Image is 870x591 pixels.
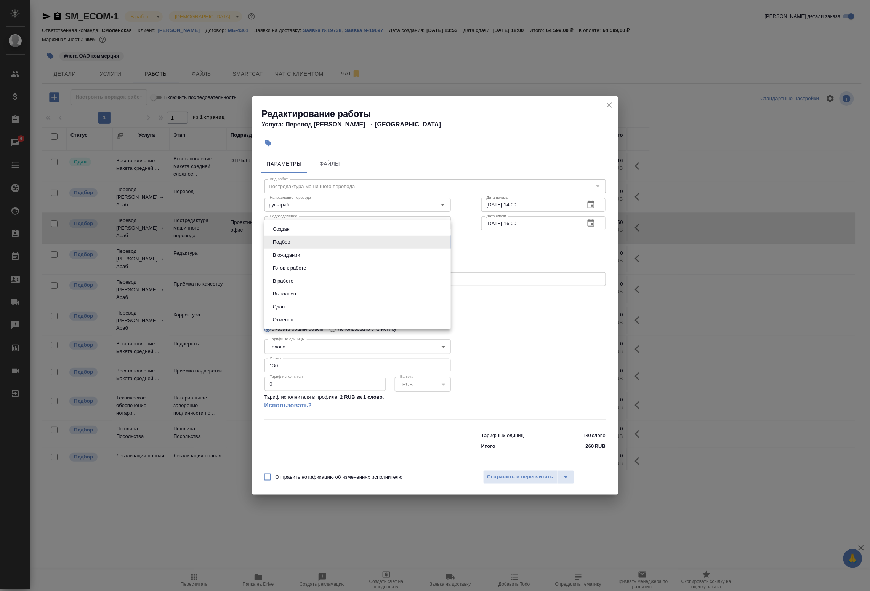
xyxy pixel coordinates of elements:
button: Сдан [271,303,287,311]
button: Подбор [271,238,293,246]
button: Отменен [271,316,296,324]
button: В работе [271,277,296,285]
button: Создан [271,225,292,233]
button: В ожидании [271,251,303,259]
button: Выполнен [271,290,298,298]
button: Готов к работе [271,264,309,272]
